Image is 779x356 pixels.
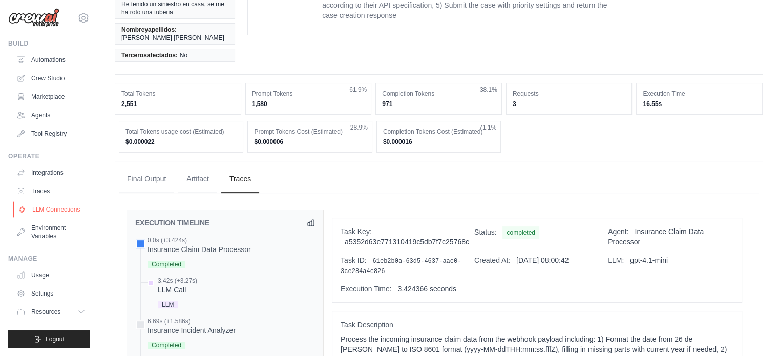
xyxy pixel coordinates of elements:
[474,228,497,236] span: Status:
[8,39,90,48] div: Build
[12,52,90,68] a: Automations
[254,128,365,136] dt: Prompt Tokens Cost (Estimated)
[12,304,90,320] button: Resources
[158,277,197,285] div: 3.42s (+3.27s)
[502,226,539,239] span: completed
[135,218,209,228] h2: EXECUTION TIMELINE
[121,90,235,98] dt: Total Tokens
[516,256,569,264] span: [DATE] 08:00:42
[148,236,251,244] div: 0.0s (+3.424s)
[8,330,90,348] button: Logout
[13,201,91,218] a: LLM Connections
[630,256,668,264] span: gpt-4.1-mini
[12,164,90,181] a: Integrations
[121,100,235,108] dd: 2,551
[252,100,365,108] dd: 1,580
[121,26,177,34] span: Nombreyapellidos:
[252,90,365,98] dt: Prompt Tokens
[341,320,733,330] span: Task Description
[12,220,90,244] a: Environment Variables
[46,335,65,343] span: Logout
[148,317,236,325] div: 6.69s (+1.586s)
[382,90,495,98] dt: Completion Tokens
[728,307,779,356] iframe: Chat Widget
[479,123,496,132] span: 71.1%
[148,261,185,268] span: Completed
[480,86,497,94] span: 38.1%
[12,183,90,199] a: Traces
[608,227,628,236] span: Agent:
[119,165,174,193] button: Final Output
[383,128,494,136] dt: Completion Tokens Cost (Estimated)
[121,51,178,59] span: Tercerosafectados:
[643,90,756,98] dt: Execution Time
[254,138,365,146] dd: $0.000006
[12,70,90,87] a: Crew Studio
[148,244,251,255] div: Insurance Claim Data Processor
[12,107,90,123] a: Agents
[148,325,236,336] div: Insurance Incident Analyzer
[158,285,197,295] div: LLM Call
[31,308,60,316] span: Resources
[180,51,187,59] span: No
[8,255,90,263] div: Manage
[125,138,237,146] dd: $0.000022
[8,152,90,160] div: Operate
[178,165,217,193] button: Artifact
[513,100,626,108] dd: 3
[121,34,224,42] span: [PERSON_NAME] [PERSON_NAME]
[608,227,704,246] span: Insurance Claim Data Processor
[349,86,367,94] span: 61.9%
[350,123,368,132] span: 28.9%
[8,8,59,28] img: Logo
[608,256,624,264] span: LLM:
[398,285,456,293] span: 3.424366 seconds
[148,342,185,349] span: Completed
[341,285,392,293] span: Execution Time:
[12,285,90,302] a: Settings
[125,128,237,136] dt: Total Tokens usage cost (Estimated)
[382,100,495,108] dd: 971
[345,238,469,246] span: a5352d63e771310419c5db7f7c25768c
[221,165,259,193] button: Traces
[12,125,90,142] a: Tool Registry
[474,256,510,264] span: Created At:
[341,256,367,264] span: Task ID:
[341,258,461,275] span: 61eb2b0a-63d5-4637-aae0-3ce284a4e826
[12,89,90,105] a: Marketplace
[383,138,494,146] dd: $0.000016
[12,267,90,283] a: Usage
[158,301,178,308] span: LLM
[341,227,372,236] span: Task Key:
[513,90,626,98] dt: Requests
[643,100,756,108] dd: 16.55s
